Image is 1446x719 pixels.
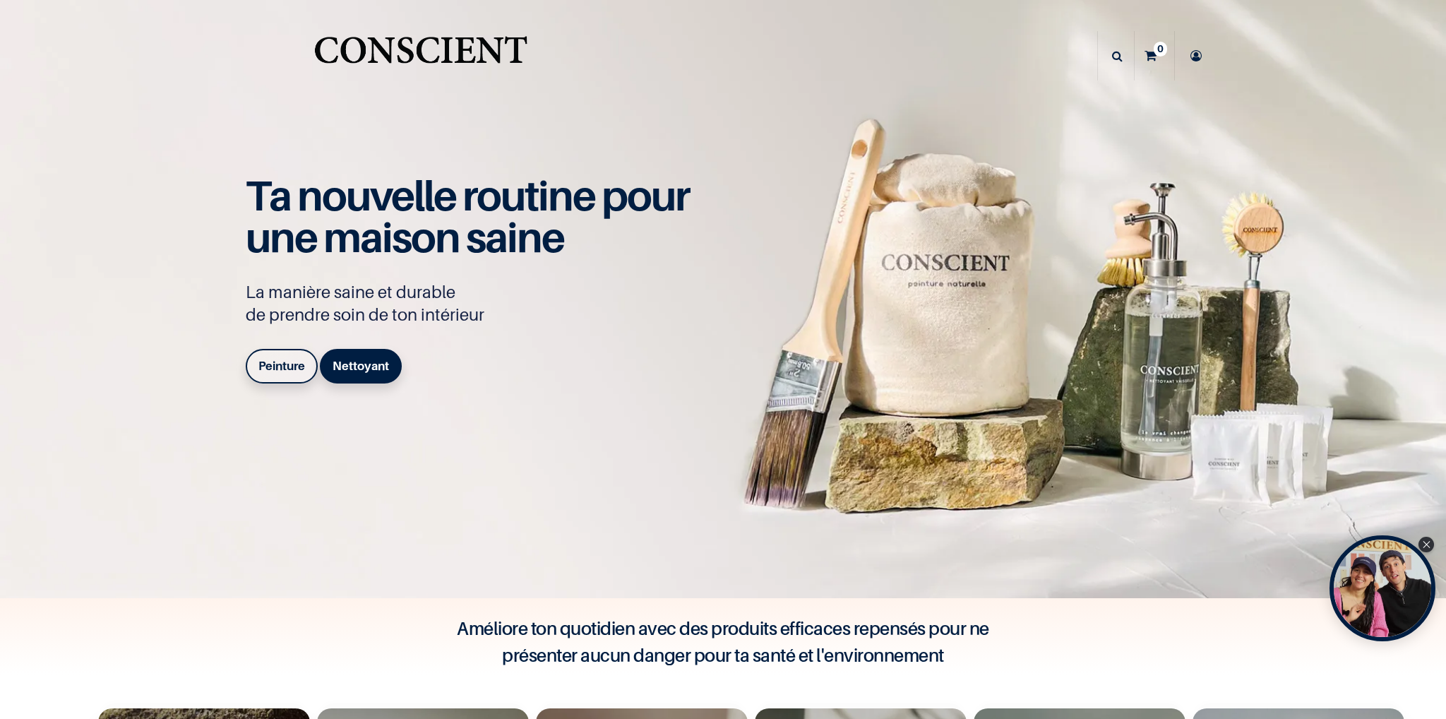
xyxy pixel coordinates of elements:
[1154,42,1167,56] sup: 0
[246,349,318,383] a: Peinture
[441,615,1005,669] h4: Améliore ton quotidien avec des produits efficaces repensés pour ne présenter aucun danger pour t...
[1330,535,1435,641] div: Open Tolstoy widget
[1418,537,1434,552] div: Close Tolstoy widget
[311,28,530,84] a: Logo of Conscient
[246,281,705,326] p: La manière saine et durable de prendre soin de ton intérieur
[258,359,305,373] b: Peinture
[1373,628,1440,694] iframe: Tidio Chat
[320,349,402,383] a: Nettoyant
[333,359,389,373] b: Nettoyant
[1135,31,1174,81] a: 0
[1330,535,1435,641] div: Tolstoy bubble widget
[246,170,689,262] span: Ta nouvelle routine pour une maison saine
[1330,535,1435,641] div: Open Tolstoy
[311,28,530,84] img: Conscient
